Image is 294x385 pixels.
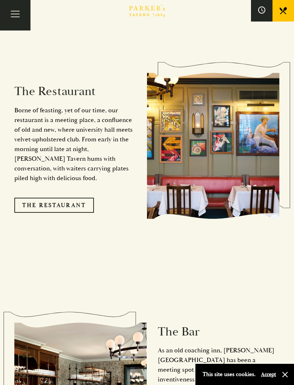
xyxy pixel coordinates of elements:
[158,324,280,339] h2: The Bar
[261,371,276,378] button: Accept
[14,105,136,183] p: Borne of feasting, yet of our time, our restaurant is a meeting place, a confluence of old and ne...
[281,371,289,378] button: Close and accept
[203,369,256,380] p: This site uses cookies.
[14,198,94,213] a: The Restaurant
[14,84,136,99] h2: The Restaurant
